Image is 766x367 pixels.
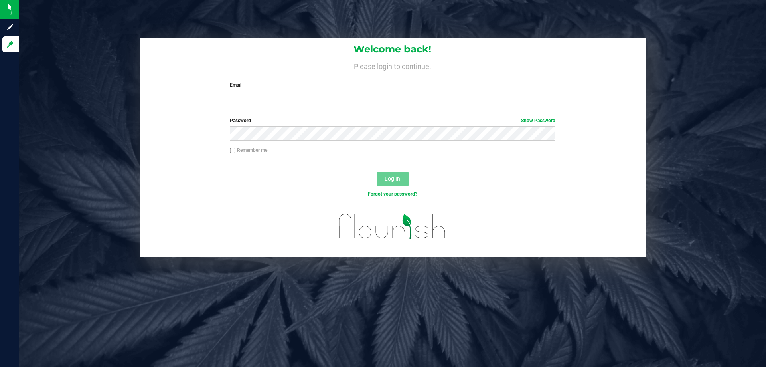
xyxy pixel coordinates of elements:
[6,40,14,48] inline-svg: Log in
[230,147,267,154] label: Remember me
[230,81,555,89] label: Email
[230,148,235,153] input: Remember me
[230,118,251,123] span: Password
[6,23,14,31] inline-svg: Sign up
[385,175,400,182] span: Log In
[140,44,646,54] h1: Welcome back!
[368,191,417,197] a: Forgot your password?
[140,61,646,70] h4: Please login to continue.
[377,172,409,186] button: Log In
[521,118,555,123] a: Show Password
[329,206,456,247] img: flourish_logo.svg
